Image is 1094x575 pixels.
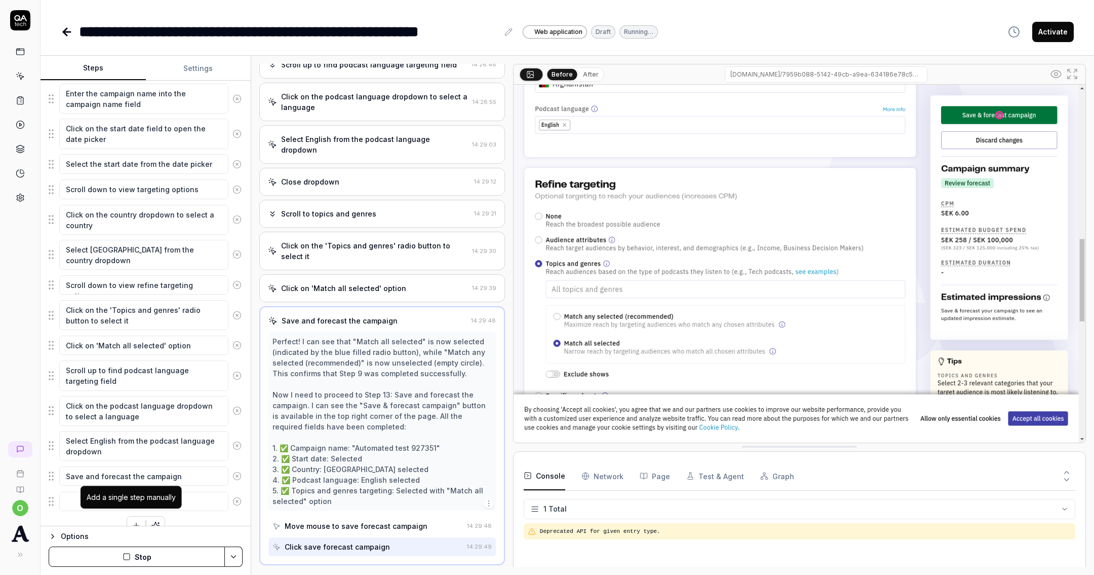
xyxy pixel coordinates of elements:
div: Suggestions [49,396,243,426]
div: Move mouse to save forecast campaign [285,521,427,531]
button: Remove step [228,401,246,421]
div: Running… [619,25,658,39]
div: Suggestions [49,118,243,149]
button: Remove step [228,209,246,230]
div: Suggestions [49,430,243,461]
button: Before [547,68,577,80]
a: New conversation [8,441,32,457]
div: Click on 'Match all selected' option [281,283,406,294]
button: Console [524,462,565,490]
button: Open in full screen [1064,66,1080,82]
div: Suggestions [49,360,243,391]
button: Remove step [228,275,246,295]
button: Remove step [228,466,246,486]
div: Scroll to topics and genres [281,208,376,219]
time: 14:29:30 [472,247,496,255]
button: Remove step [228,366,246,386]
button: Stop [49,547,225,567]
time: 14:29:49 [467,543,492,550]
div: Suggestions [49,239,243,270]
button: Remove step [228,89,246,109]
div: Click save forecast campaign [285,542,390,552]
button: Activate [1032,22,1074,42]
button: Click save forecast campaign14:29:49 [268,537,496,556]
div: Suggestions [49,154,243,175]
button: Remove step [228,124,246,144]
img: Screenshot [514,85,1085,443]
button: Remove step [228,491,246,512]
a: Book a call with us [4,461,36,478]
div: Options [61,530,243,543]
button: Move mouse to save forecast campaign14:29:48 [268,517,496,535]
div: Click on the podcast language dropdown to select a language [281,91,468,113]
button: After [579,69,603,80]
button: Remove step [228,436,246,456]
button: o [12,500,28,516]
button: Remove step [228,335,246,355]
button: Network [581,462,623,490]
div: Suggestions [49,300,243,331]
div: Suggestions [49,491,243,512]
div: Scroll up to find podcast language targeting field [281,59,457,70]
div: Select English from the podcast language dropdown [281,134,468,155]
time: 14:29:39 [472,284,496,292]
button: View version history [1002,22,1026,42]
time: 14:29:03 [472,141,496,148]
button: Remove step [228,305,246,326]
time: 14:29:12 [474,178,496,185]
time: 14:29:48 [467,522,492,529]
div: Suggestions [49,179,243,200]
div: Suggestions [49,83,243,114]
button: Remove step [228,179,246,200]
div: Click on the 'Topics and genres' radio button to select it [281,240,468,262]
div: Suggestions [49,465,243,487]
div: Suggestions [49,204,243,235]
button: Options [49,530,243,543]
time: 14:28:55 [473,98,496,105]
button: Remove step [228,154,246,174]
time: 14:29:21 [474,210,496,217]
div: Close dropdown [281,176,339,187]
time: 14:29:48 [471,317,496,324]
pre: Deprecated API for given entry type. [540,527,1071,536]
img: Acast Logo [11,524,29,543]
button: Acast Logo [4,516,36,545]
div: Suggestions [49,335,243,356]
a: Documentation [4,478,36,494]
button: Steps [41,56,146,81]
span: Web application [534,27,582,37]
div: Suggestions [49,274,243,296]
button: Show all interative elements [1048,66,1064,82]
button: Graph [760,462,794,490]
button: Page [640,462,670,490]
button: Settings [146,56,251,81]
a: Web application [523,25,587,39]
div: Draft [591,25,615,39]
div: Save and forecast the campaign [282,315,398,326]
div: Perfect! I can see that "Match all selected" is now selected (indicated by the blue filled radio ... [272,336,492,507]
time: 14:28:48 [472,61,496,68]
button: Test & Agent [686,462,744,490]
button: Remove step [228,244,246,265]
